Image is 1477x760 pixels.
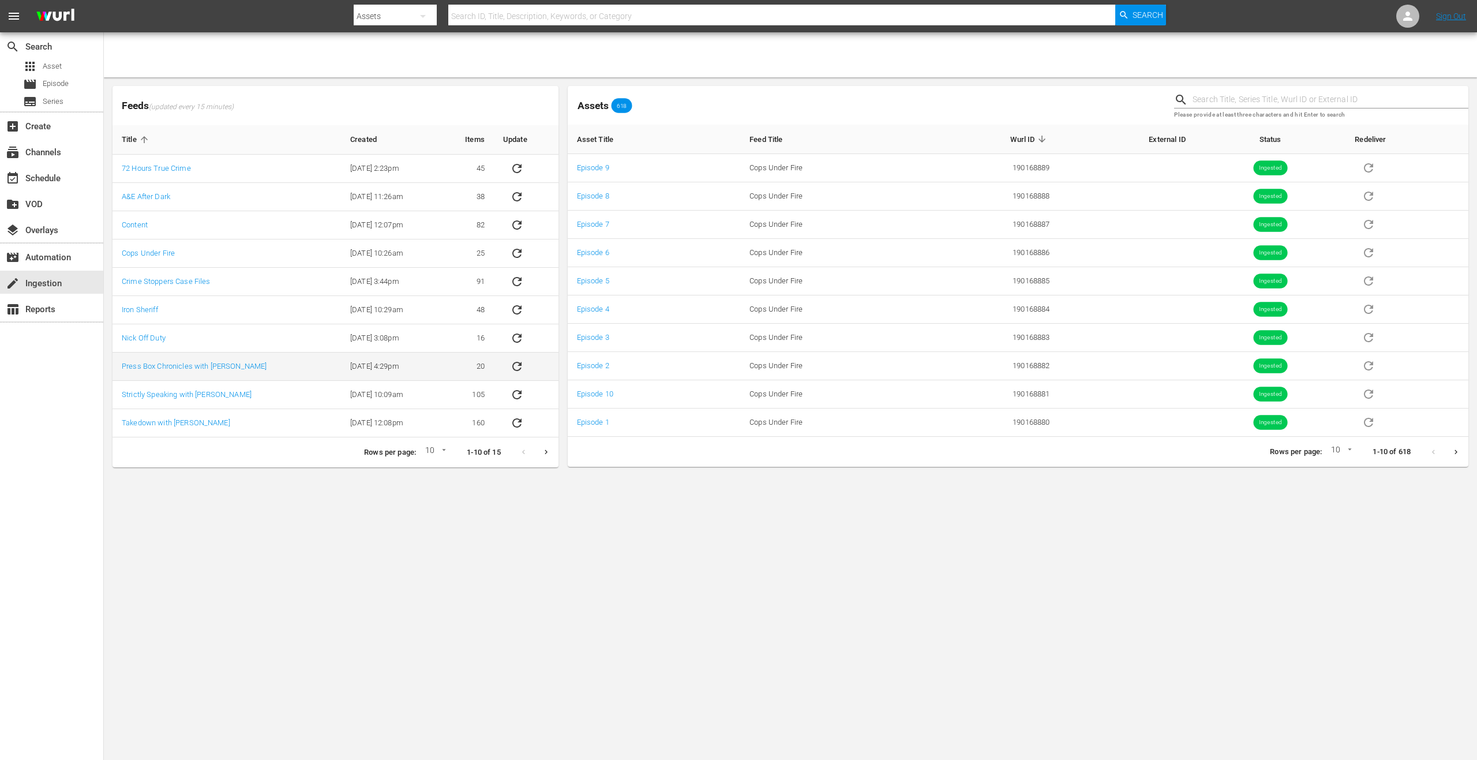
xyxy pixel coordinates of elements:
[740,182,917,211] td: Cops Under Fire
[535,441,557,463] button: Next page
[441,183,494,211] td: 38
[1270,447,1322,458] p: Rows per page:
[577,361,609,370] a: Episode 2
[577,418,609,426] a: Episode 1
[341,353,441,381] td: [DATE] 4:29pm
[1193,91,1468,108] input: Search Title, Series Title, Wurl ID or External ID
[122,220,148,229] a: Content
[740,352,917,380] td: Cops Under Fire
[917,295,1059,324] td: 190168884
[441,239,494,268] td: 25
[341,155,441,183] td: [DATE] 2:23pm
[1059,125,1194,154] th: External ID
[1345,125,1468,154] th: Redeliver
[441,296,494,324] td: 48
[740,380,917,409] td: Cops Under Fire
[421,444,448,461] div: 10
[917,267,1059,295] td: 190168885
[6,197,20,211] span: VOD
[917,211,1059,239] td: 190168887
[1445,441,1467,463] button: Next page
[7,9,21,23] span: menu
[740,409,917,437] td: Cops Under Fire
[43,61,62,72] span: Asset
[917,182,1059,211] td: 190168888
[1253,220,1287,229] span: Ingested
[341,239,441,268] td: [DATE] 10:26am
[577,305,609,313] a: Episode 4
[577,220,609,229] a: Episode 7
[577,248,609,257] a: Episode 6
[6,40,20,54] span: Search
[917,239,1059,267] td: 190168886
[6,171,20,185] span: Schedule
[1253,192,1287,201] span: Ingested
[6,302,20,316] span: Reports
[1355,332,1382,341] span: Asset is in future lineups. Remove all episodes that contain this asset before redelivering
[1133,5,1163,25] span: Search
[6,223,20,237] span: Overlays
[577,163,609,172] a: Episode 9
[6,145,20,159] span: Channels
[1253,390,1287,399] span: Ingested
[341,268,441,296] td: [DATE] 3:44pm
[1355,417,1382,426] span: Asset is in future lineups. Remove all episodes that contain this asset before redelivering
[122,277,210,286] a: Crime Stoppers Case Files
[494,125,558,155] th: Update
[740,125,917,154] th: Feed Title
[1253,362,1287,370] span: Ingested
[577,333,609,342] a: Episode 3
[568,125,1468,437] table: sticky table
[577,134,629,144] span: Asset Title
[122,192,170,201] a: A&E After Dark
[441,211,494,239] td: 82
[1010,134,1049,144] span: Wurl ID
[341,296,441,324] td: [DATE] 10:29am
[43,96,63,107] span: Series
[467,447,500,458] p: 1-10 of 15
[1195,125,1346,154] th: Status
[23,59,37,73] span: Asset
[740,295,917,324] td: Cops Under Fire
[740,324,917,352] td: Cops Under Fire
[1355,389,1382,398] span: Asset is in future lineups. Remove all episodes that contain this asset before redelivering
[1253,334,1287,342] span: Ingested
[441,353,494,381] td: 20
[1355,304,1382,313] span: Asset is in future lineups. Remove all episodes that contain this asset before redelivering
[1253,305,1287,314] span: Ingested
[341,381,441,409] td: [DATE] 10:09am
[341,183,441,211] td: [DATE] 11:26am
[1355,361,1382,369] span: Asset is in future lineups. Remove all episodes that contain this asset before redelivering
[917,154,1059,182] td: 190168889
[43,78,69,89] span: Episode
[1326,443,1354,461] div: 10
[1355,163,1382,171] span: Asset is in future lineups. Remove all episodes that contain this asset before redelivering
[1355,219,1382,228] span: Asset is in future lineups. Remove all episodes that contain this asset before redelivering
[441,381,494,409] td: 105
[122,390,252,399] a: Strictly Speaking with [PERSON_NAME]
[113,96,558,115] span: Feeds
[122,164,191,173] a: 72 Hours True Crime
[441,409,494,437] td: 160
[441,125,494,155] th: Items
[917,352,1059,380] td: 190168882
[1355,191,1382,200] span: Asset is in future lineups. Remove all episodes that contain this asset before redelivering
[740,211,917,239] td: Cops Under Fire
[122,249,175,257] a: Cops Under Fire
[122,134,152,145] span: Title
[341,324,441,353] td: [DATE] 3:08pm
[441,324,494,353] td: 16
[1115,5,1166,25] button: Search
[1373,447,1411,458] p: 1-10 of 618
[23,95,37,108] span: Series
[364,447,416,458] p: Rows per page:
[1355,276,1382,284] span: Asset is in future lineups. Remove all episodes that contain this asset before redelivering
[441,155,494,183] td: 45
[1355,248,1382,256] span: Asset is in future lineups. Remove all episodes that contain this asset before redelivering
[740,239,917,267] td: Cops Under Fire
[149,103,234,112] span: (updated every 15 minutes)
[917,324,1059,352] td: 190168883
[122,334,166,342] a: Nick Off Duty
[350,134,392,145] span: Created
[1174,110,1468,120] p: Please provide at least three characters and hit Enter to search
